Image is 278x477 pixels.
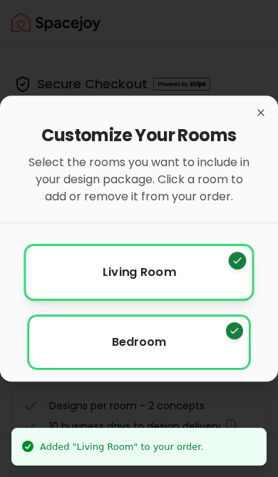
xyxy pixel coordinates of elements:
p: Select the rooms you want to include in your design package. Click a room to add or remove it fro... [29,154,249,205]
button: Remove Living Room [25,245,252,299]
span: Bedroom [112,334,166,351]
button: Remove Bedroom [29,316,249,369]
span: Living Room [103,263,175,281]
h2: Customize Your Rooms [29,124,249,147]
